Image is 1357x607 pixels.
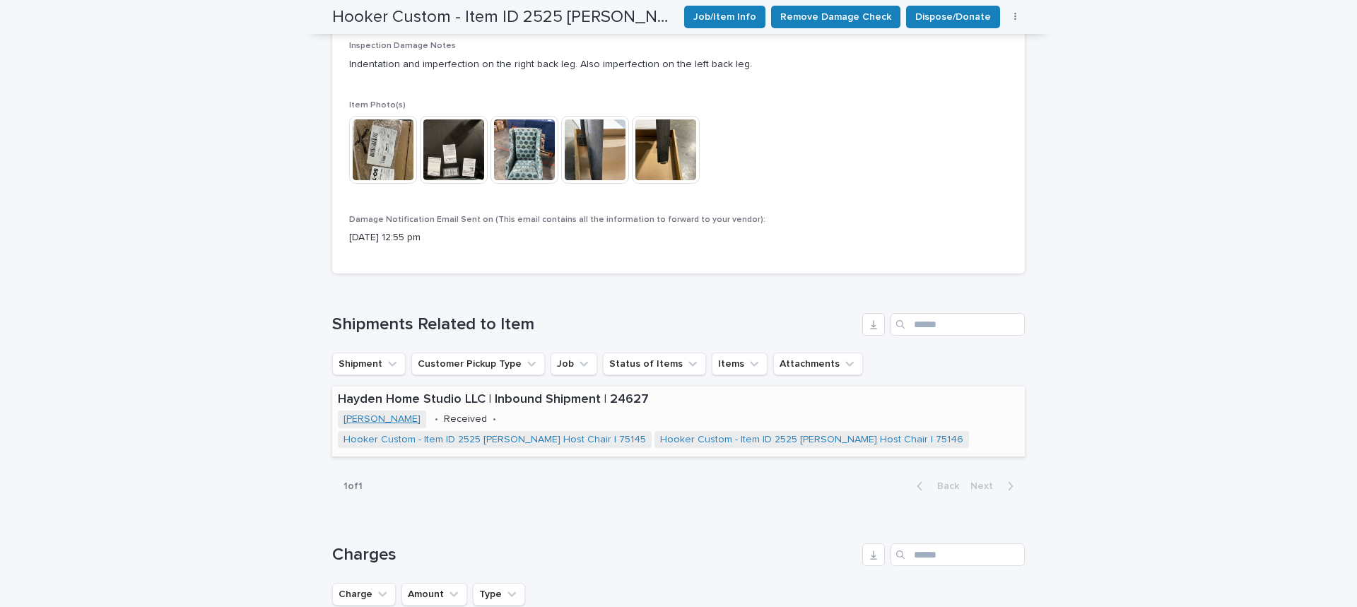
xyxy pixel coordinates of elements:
[493,413,496,425] p: •
[343,434,646,446] a: Hooker Custom - Item ID 2525 [PERSON_NAME] Host Chair | 75145
[603,353,706,375] button: Status of Items
[915,10,991,24] span: Dispose/Donate
[970,481,1001,491] span: Next
[712,353,768,375] button: Items
[660,434,963,446] a: Hooker Custom - Item ID 2525 [PERSON_NAME] Host Chair | 75146
[332,469,374,504] p: 1 of 1
[332,545,857,565] h1: Charges
[349,57,752,72] p: Indentation and imperfection on the right back leg. Also imperfection on the left back leg.
[332,314,857,335] h1: Shipments Related to Item
[343,413,421,425] a: [PERSON_NAME]
[411,353,545,375] button: Customer Pickup Type
[684,6,765,28] button: Job/Item Info
[349,230,1008,245] p: [DATE] 12:55 pm
[771,6,900,28] button: Remove Damage Check
[349,101,406,110] span: Item Photo(s)
[773,353,863,375] button: Attachments
[929,481,959,491] span: Back
[444,413,487,425] p: Received
[338,392,1019,408] p: Hayden Home Studio LLC | Inbound Shipment | 24627
[332,353,406,375] button: Shipment
[332,583,396,606] button: Charge
[891,543,1025,566] input: Search
[401,583,467,606] button: Amount
[332,7,673,28] h2: Hooker Custom - Item ID 2525 Avery Host Chair | 75145
[693,10,756,24] span: Job/Item Info
[473,583,525,606] button: Type
[965,480,1025,493] button: Next
[349,42,456,50] span: Inspection Damage Notes
[332,387,1025,457] a: Hayden Home Studio LLC | Inbound Shipment | 24627[PERSON_NAME] •Received•Hooker Custom - Item ID ...
[780,10,891,24] span: Remove Damage Check
[551,353,597,375] button: Job
[435,413,438,425] p: •
[891,313,1025,336] input: Search
[906,6,1000,28] button: Dispose/Donate
[905,480,965,493] button: Back
[349,216,765,224] span: Damage Notification Email Sent on (This email contains all the information to forward to your ven...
